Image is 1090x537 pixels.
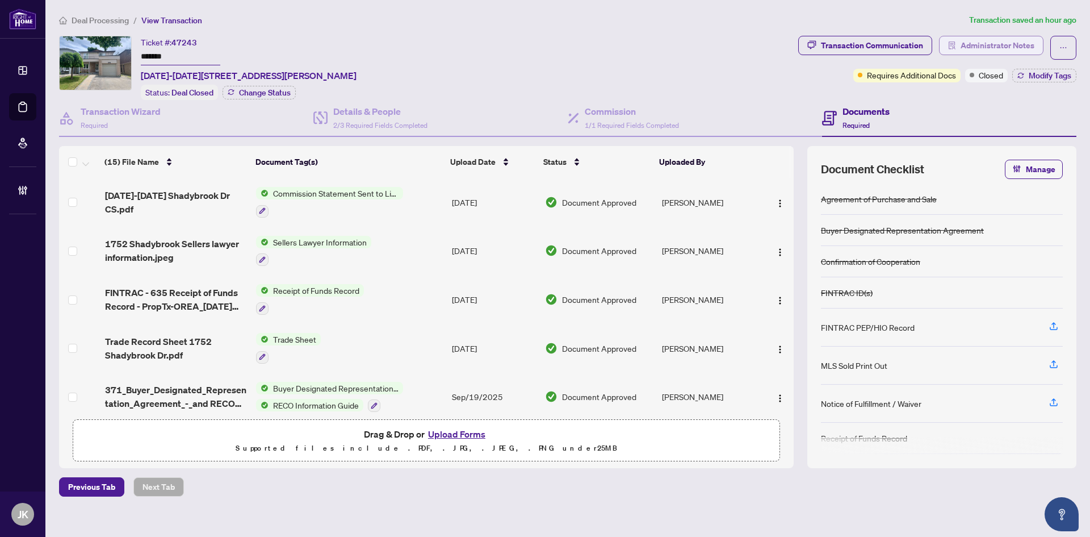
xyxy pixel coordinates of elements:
div: Status: [141,85,218,100]
button: Open asap [1045,497,1079,531]
td: [PERSON_NAME] [657,324,761,373]
span: Change Status [239,89,291,97]
img: Logo [775,248,785,257]
img: Logo [775,394,785,403]
img: Document Status [545,244,557,257]
img: Logo [775,199,785,208]
span: [DATE]-[DATE][STREET_ADDRESS][PERSON_NAME] [141,69,357,82]
div: Buyer Designated Representation Agreement [821,224,984,236]
button: Status IconReceipt of Funds Record [256,284,364,315]
span: View Transaction [141,15,202,26]
th: Document Tag(s) [251,146,446,178]
td: [DATE] [447,227,541,276]
span: Modify Tags [1029,72,1071,80]
td: [PERSON_NAME] [657,227,761,276]
span: home [59,16,67,24]
button: Logo [771,339,789,357]
button: Logo [771,388,789,406]
img: Status Icon [256,382,269,394]
div: Transaction Communication [821,36,923,55]
button: Modify Tags [1012,69,1076,82]
button: Transaction Communication [798,36,932,55]
span: Trade Sheet [269,333,321,345]
span: Document Checklist [821,161,924,177]
td: [PERSON_NAME] [657,373,761,422]
span: Manage [1026,160,1055,178]
div: Notice of Fulfillment / Waiver [821,397,921,410]
td: [DATE] [447,324,541,373]
span: 1752 Shadybrook Sellers lawyer information.jpeg [105,237,247,264]
img: Status Icon [256,187,269,199]
img: Logo [775,345,785,354]
span: Status [543,156,567,168]
div: Receipt of Funds Record [821,432,907,444]
h4: Documents [842,105,890,118]
span: 371_Buyer_Designated_Representation_Agreement_-_and RECO INFORMATION GUIDE.pdf [105,383,247,410]
span: Deal Closed [171,88,213,98]
td: [DATE] [447,178,541,227]
td: [PERSON_NAME] [657,178,761,227]
div: MLS Sold Print Out [821,359,887,372]
img: Status Icon [256,399,269,411]
img: Document Status [545,390,557,403]
span: Deal Processing [72,15,129,26]
img: Document Status [545,196,557,209]
th: Upload Date [446,146,539,178]
h4: Transaction Wizard [81,105,161,118]
span: Requires Additional Docs [867,69,956,81]
span: Document Approved [562,390,636,403]
img: Document Status [545,293,557,306]
span: ellipsis [1059,44,1067,52]
button: Status IconTrade Sheet [256,333,321,364]
span: Document Approved [562,196,636,209]
img: Status Icon [256,236,269,248]
th: Status [539,146,655,178]
span: Drag & Drop orUpload FormsSupported files include .PDF, .JPG, .JPEG, .PNG under25MB [73,420,779,462]
img: Document Status [545,342,557,355]
span: Drag & Drop or [364,427,489,442]
button: Manage [1005,160,1063,179]
button: Logo [771,290,789,309]
h4: Details & People [333,105,427,118]
td: [PERSON_NAME] [657,275,761,324]
span: (15) File Name [104,156,159,168]
span: Administrator Notes [961,36,1034,55]
span: RECO Information Guide [269,399,363,411]
button: Logo [771,242,789,260]
span: Trade Record Sheet 1752 Shadybrook Dr.pdf [105,335,247,362]
img: Status Icon [256,333,269,345]
button: Logo [771,193,789,211]
div: Ticket #: [141,36,197,49]
h4: Commission [585,105,679,118]
img: logo [9,9,36,30]
button: Status IconSellers Lawyer Information [256,236,371,267]
span: Commission Statement Sent to Listing Brokerage [269,187,403,199]
td: [DATE] [447,275,541,324]
span: Sellers Lawyer Information [269,236,371,248]
span: Closed [979,69,1003,81]
button: Administrator Notes [939,36,1043,55]
th: Uploaded By [655,146,757,178]
span: Receipt of Funds Record [269,284,364,297]
button: Upload Forms [425,427,489,442]
span: Previous Tab [68,478,115,496]
span: FINTRAC - 635 Receipt of Funds Record - PropTx-OREA_[DATE] 17_28_32.pdf [105,286,247,313]
button: Status IconCommission Statement Sent to Listing Brokerage [256,187,403,218]
span: Document Approved [562,244,636,257]
span: Required [842,121,870,130]
span: 1/1 Required Fields Completed [585,121,679,130]
p: Supported files include .PDF, .JPG, .JPEG, .PNG under 25 MB [80,442,773,455]
span: JK [18,506,28,522]
span: Upload Date [450,156,496,168]
th: (15) File Name [100,146,250,178]
div: Agreement of Purchase and Sale [821,193,937,205]
span: Buyer Designated Representation Agreement [269,382,403,394]
span: Document Approved [562,293,636,306]
td: Sep/19/2025 [447,373,541,422]
span: solution [948,41,956,49]
span: [DATE]-[DATE] Shadybrook Dr CS.pdf [105,189,247,216]
img: Logo [775,296,785,305]
article: Transaction saved an hour ago [969,14,1076,27]
div: Confirmation of Cooperation [821,255,920,268]
button: Previous Tab [59,477,124,497]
